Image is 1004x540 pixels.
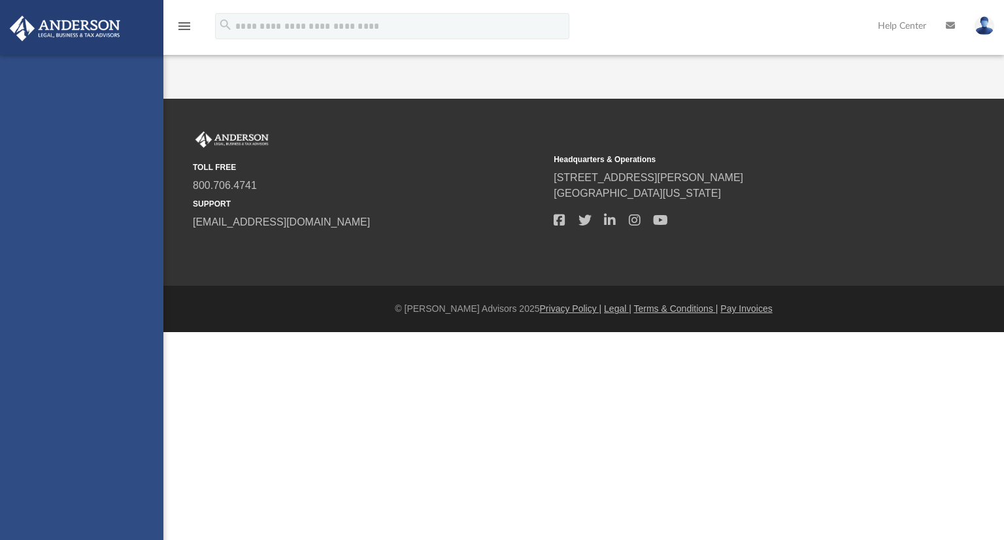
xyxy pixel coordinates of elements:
a: [EMAIL_ADDRESS][DOMAIN_NAME] [193,216,370,228]
img: Anderson Advisors Platinum Portal [193,131,271,148]
div: © [PERSON_NAME] Advisors 2025 [163,302,1004,316]
i: search [218,18,233,32]
a: 800.706.4741 [193,180,257,191]
a: [GEOGRAPHIC_DATA][US_STATE] [554,188,721,199]
i: menu [176,18,192,34]
a: Privacy Policy | [540,303,602,314]
a: [STREET_ADDRESS][PERSON_NAME] [554,172,743,183]
a: Pay Invoices [720,303,772,314]
small: TOLL FREE [193,161,544,173]
a: Terms & Conditions | [634,303,718,314]
img: User Pic [975,16,994,35]
a: Legal | [604,303,631,314]
small: SUPPORT [193,198,544,210]
small: Headquarters & Operations [554,154,905,165]
img: Anderson Advisors Platinum Portal [6,16,124,41]
a: menu [176,25,192,34]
